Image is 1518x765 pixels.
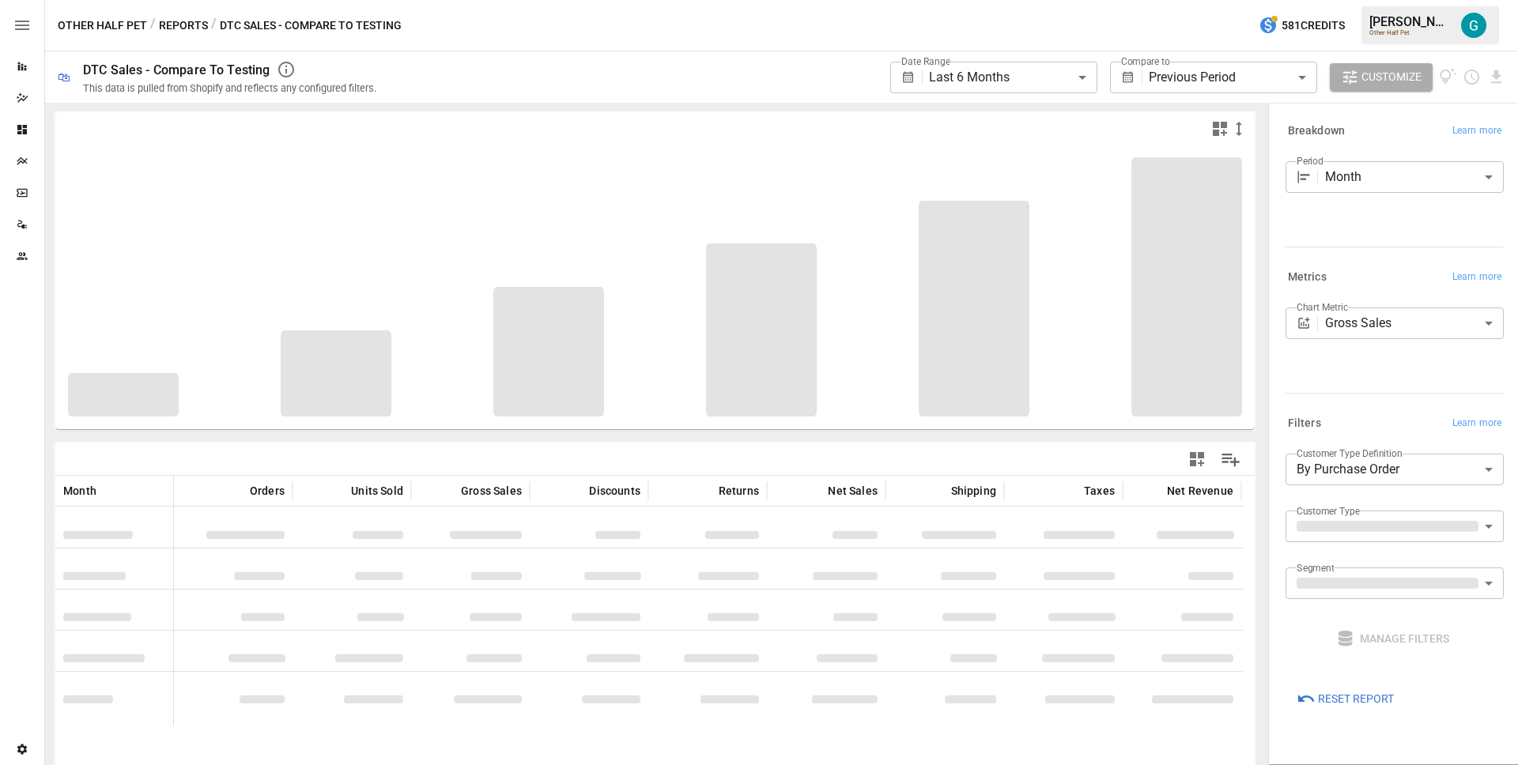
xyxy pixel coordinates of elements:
button: Sort [804,480,826,502]
label: Period [1297,154,1324,168]
button: Gavin Acres [1452,3,1496,47]
div: DTC Sales - Compare To Testing [83,62,270,77]
label: Chart Metric [1297,300,1348,314]
h6: Breakdown [1288,122,1345,140]
span: Gross Sales [461,483,522,499]
button: Sort [1143,480,1165,502]
div: / [150,16,156,36]
span: Taxes [1084,483,1115,499]
span: Last 6 Months [929,70,1010,85]
label: Customer Type Definition [1297,447,1403,460]
div: 🛍 [58,70,70,85]
span: Customize [1361,67,1422,87]
button: 581Credits [1252,11,1351,40]
span: Reset Report [1318,689,1394,709]
div: Gross Sales [1325,307,1504,339]
button: Sort [927,480,950,502]
span: Learn more [1452,416,1501,431]
span: Net Sales [828,483,878,499]
span: Previous Period [1149,70,1236,85]
div: / [211,16,217,36]
button: Other Half Pet [58,16,147,36]
button: Manage Columns [1213,442,1248,477]
button: Sort [565,480,587,502]
div: Month [1325,161,1504,193]
span: Units Sold [351,483,403,499]
span: 581 Credits [1282,16,1345,36]
span: Learn more [1452,269,1501,285]
label: Date Range [901,55,950,68]
span: Returns [719,483,759,499]
button: Reports [159,16,208,36]
label: Segment [1297,561,1334,575]
button: Sort [695,480,717,502]
span: Discounts [589,483,640,499]
span: Orders [250,483,285,499]
span: Shipping [951,483,996,499]
h6: Filters [1288,415,1321,432]
button: Sort [98,480,120,502]
button: Sort [1060,480,1082,502]
h6: Metrics [1288,269,1327,286]
span: Net Revenue [1167,483,1233,499]
button: Sort [226,480,248,502]
button: Download report [1487,68,1505,86]
div: [PERSON_NAME] [1369,14,1452,29]
div: This data is pulled from Shopify and reflects any configured filters. [83,82,376,94]
button: Schedule report [1463,68,1481,86]
span: Learn more [1452,123,1501,139]
div: Other Half Pet [1369,29,1452,36]
img: Gavin Acres [1461,13,1486,38]
label: Customer Type [1297,504,1360,518]
button: Reset Report [1286,684,1405,713]
div: By Purchase Order [1286,454,1504,485]
label: Compare to [1121,55,1170,68]
button: Sort [437,480,459,502]
button: View documentation [1439,63,1457,92]
button: Customize [1330,63,1433,92]
span: Month [63,483,96,499]
button: Sort [327,480,349,502]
